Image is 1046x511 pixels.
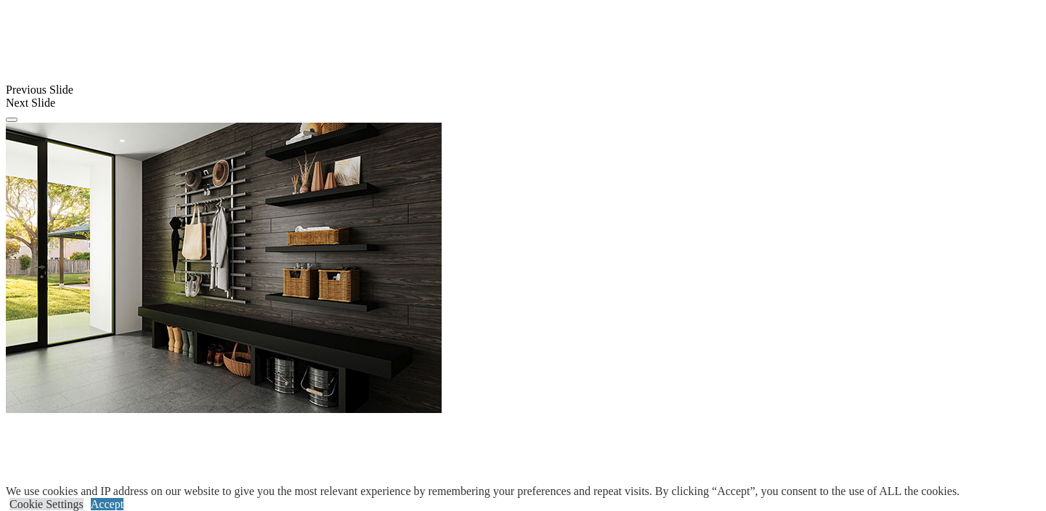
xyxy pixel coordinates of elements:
div: Previous Slide [6,83,1040,97]
div: We use cookies and IP address on our website to give you the most relevant experience by remember... [6,485,960,498]
button: Click here to pause slide show [6,118,17,122]
div: Next Slide [6,97,1040,110]
a: Accept [91,498,123,510]
img: Banner for mobile view [6,123,442,413]
a: Cookie Settings [9,498,84,510]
